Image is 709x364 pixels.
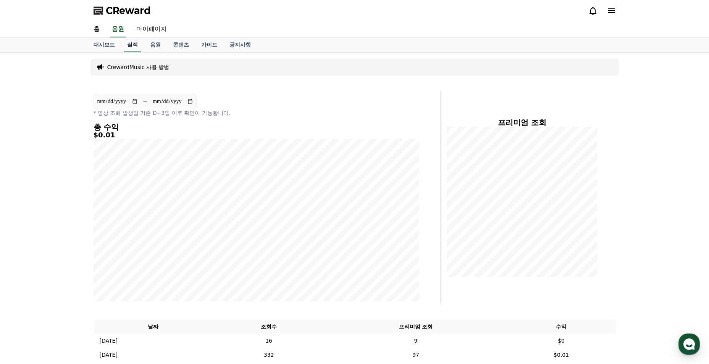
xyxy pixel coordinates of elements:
[25,205,126,213] div: 감사합니다.
[24,149,44,155] div: Creward
[213,348,325,362] td: 332
[27,85,125,100] span: [EMAIL_ADDRESS][DOMAIN_NAME]
[94,5,151,17] a: CReward
[25,159,126,167] div: 안녕하세요.
[42,4,70,13] div: Creward
[75,130,140,138] div: 신청됐습니다 감사합니다
[26,74,127,82] div: 이메일
[94,320,213,334] th: 날짜
[223,38,257,52] a: 공지사항
[100,351,118,359] p: [DATE]
[100,337,118,345] p: [DATE]
[213,334,325,348] td: 16
[507,320,616,334] th: 수익
[107,63,170,71] a: CrewardMusic 사용 방법
[124,38,141,52] a: 실적
[144,38,167,52] a: 음원
[94,109,419,117] p: * 영상 조회 발생일 기준 D+3일 이후 확인이 가능합니다.
[130,21,173,37] a: 마이페이지
[26,106,69,113] button: 정보 수정하기
[325,348,507,362] td: 97
[94,131,419,139] h5: $0.01
[25,167,126,175] div: 문제가 해결되셨다니 다행입니다!
[167,38,195,52] a: 콘텐츠
[25,179,126,201] div: 서비스에 궁금하신 점이나 문제가 발생하실 경우 언제든지 고객센터로 문의해주시기 바랍니다.
[213,320,325,334] th: 조회수
[195,38,223,52] a: 가이드
[143,97,148,106] p: ~
[507,348,616,362] td: $0.01
[325,334,507,348] td: 9
[325,320,507,334] th: 프리미엄 조회
[106,5,151,17] span: CReward
[110,21,126,37] a: 음원
[36,106,68,113] span: 정보 수정하기
[25,32,126,63] div: (수집된 개인정보는 상담 답변 알림 목적으로만 이용되고, 삭제 요청을 주시기 전까지 보유됩니다. 제출하지 않으시면 상담 답변 알림을 받을 수 없어요.)
[87,38,121,52] a: 대시보드
[42,13,108,19] div: [DATE] 오전 8:30부터 운영해요
[94,123,419,131] h4: 총 수익
[447,118,598,127] h4: 프리미엄 조회
[87,21,106,37] a: 홈
[507,334,616,348] td: $0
